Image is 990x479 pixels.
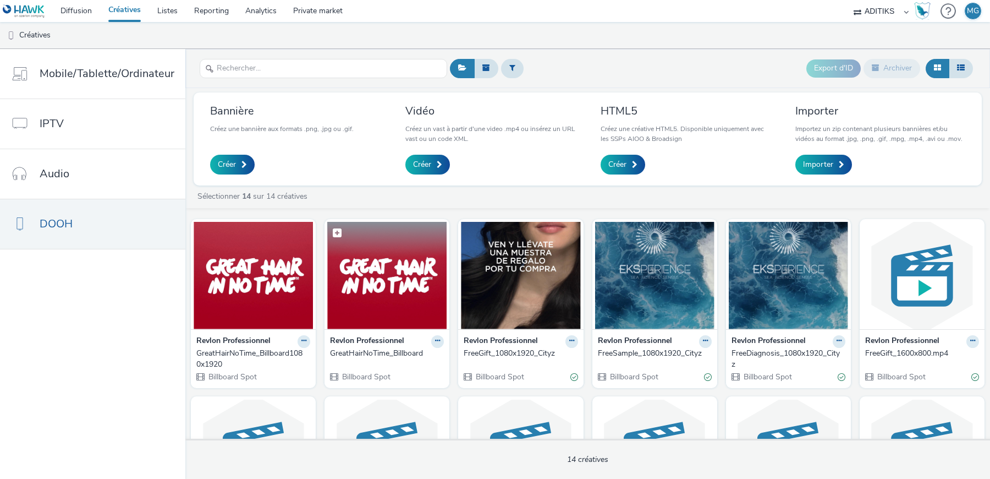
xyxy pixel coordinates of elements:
[196,191,312,202] a: Sélectionner sur 14 créatives
[865,348,975,359] div: FreeGift_1600x800.mp4
[803,159,833,170] span: Importer
[876,372,926,382] span: Billboard Spot
[218,159,236,170] span: Créer
[743,372,792,382] span: Billboard Spot
[194,222,313,329] img: GreatHairNoTime_Billboard1080x1920 visual
[40,166,69,182] span: Audio
[704,371,712,383] div: Valide
[595,222,714,329] img: FreeSample_1080x1920_Cityz visual
[330,348,439,359] div: GreatHairNoTime_Billboard
[732,335,806,348] strong: Revlon Professionnel
[914,2,931,20] img: Hawk Academy
[200,59,447,78] input: Rechercher...
[405,104,575,118] h3: Vidéo
[5,30,16,41] img: dooh
[926,59,949,78] button: Grille
[405,124,575,144] p: Créez un vast à partir d'une video .mp4 ou insérez un URL vast ou un code XML.
[242,191,251,202] strong: 14
[196,348,310,371] a: GreatHairNoTime_Billboard1080x1920
[732,348,841,371] div: FreeDiagnosis_1080x1920_Cityz
[598,348,707,359] div: FreeSample_1080x1920_Cityz
[949,59,973,78] button: Liste
[971,371,979,383] div: Valide
[461,222,580,329] img: FreeGift_1080x1920_Cityz visual
[210,104,354,118] h3: Bannière
[865,335,939,348] strong: Revlon Professionnel
[567,454,608,465] span: 14 créatives
[330,348,444,359] a: GreatHairNoTime_Billboard
[330,335,404,348] strong: Revlon Professionnel
[598,348,712,359] a: FreeSample_1080x1920_Cityz
[601,104,771,118] h3: HTML5
[806,59,861,77] button: Export d'ID
[601,124,771,144] p: Créez une créative HTML5. Disponible uniquement avec les SSPs AIOO & Broadsign
[795,155,852,175] a: Importer
[40,216,73,232] span: DOOH
[3,4,45,18] img: undefined Logo
[464,348,573,359] div: FreeGift_1080x1920_Cityz
[464,348,577,359] a: FreeGift_1080x1920_Cityz
[196,348,306,371] div: GreatHairNoTime_Billboard1080x1920
[609,372,658,382] span: Billboard Spot
[795,104,965,118] h3: Importer
[608,159,626,170] span: Créer
[464,335,538,348] strong: Revlon Professionnel
[475,372,524,382] span: Billboard Spot
[795,124,965,144] p: Importez un zip contenant plusieurs bannières et/ou vidéos au format .jpg, .png, .gif, .mpg, .mp4...
[207,372,257,382] span: Billboard Spot
[327,222,447,329] img: GreatHairNoTime_Billboard visual
[341,372,391,382] span: Billboard Spot
[210,124,354,134] p: Créez une bannière aux formats .png, .jpg ou .gif.
[598,335,672,348] strong: Revlon Professionnel
[405,155,450,175] a: Créer
[864,59,920,78] button: Archiver
[914,2,935,20] a: Hawk Academy
[210,155,255,175] a: Créer
[729,222,848,329] img: FreeDiagnosis_1080x1920_Cityz visual
[862,222,982,329] img: FreeGift_1600x800.mp4 visual
[570,371,578,383] div: Valide
[967,3,979,19] div: MG
[40,116,64,132] span: IPTV
[865,348,979,359] a: FreeGift_1600x800.mp4
[413,159,431,170] span: Créer
[601,155,645,175] a: Créer
[838,371,845,383] div: Valide
[196,335,271,348] strong: Revlon Professionnel
[732,348,845,371] a: FreeDiagnosis_1080x1920_Cityz
[40,66,174,81] span: Mobile/Tablette/Ordinateur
